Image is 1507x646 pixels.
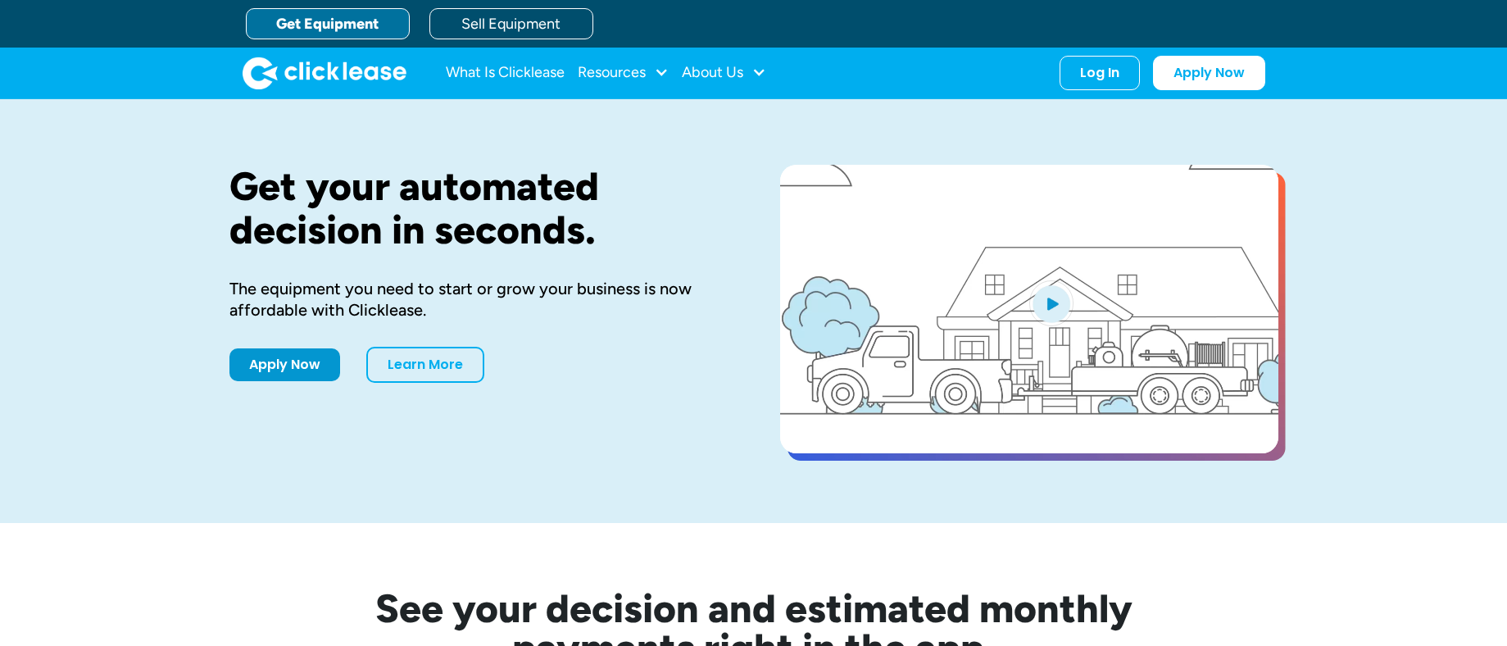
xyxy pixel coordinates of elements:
[366,347,484,383] a: Learn More
[229,348,340,381] a: Apply Now
[1080,65,1119,81] div: Log In
[229,165,728,252] h1: Get your automated decision in seconds.
[243,57,406,89] a: home
[229,278,728,321] div: The equipment you need to start or grow your business is now affordable with Clicklease.
[246,8,410,39] a: Get Equipment
[429,8,593,39] a: Sell Equipment
[682,57,766,89] div: About Us
[1153,56,1265,90] a: Apply Now
[243,57,406,89] img: Clicklease logo
[446,57,565,89] a: What Is Clicklease
[578,57,669,89] div: Resources
[780,165,1278,453] a: open lightbox
[1029,280,1074,326] img: Blue play button logo on a light blue circular background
